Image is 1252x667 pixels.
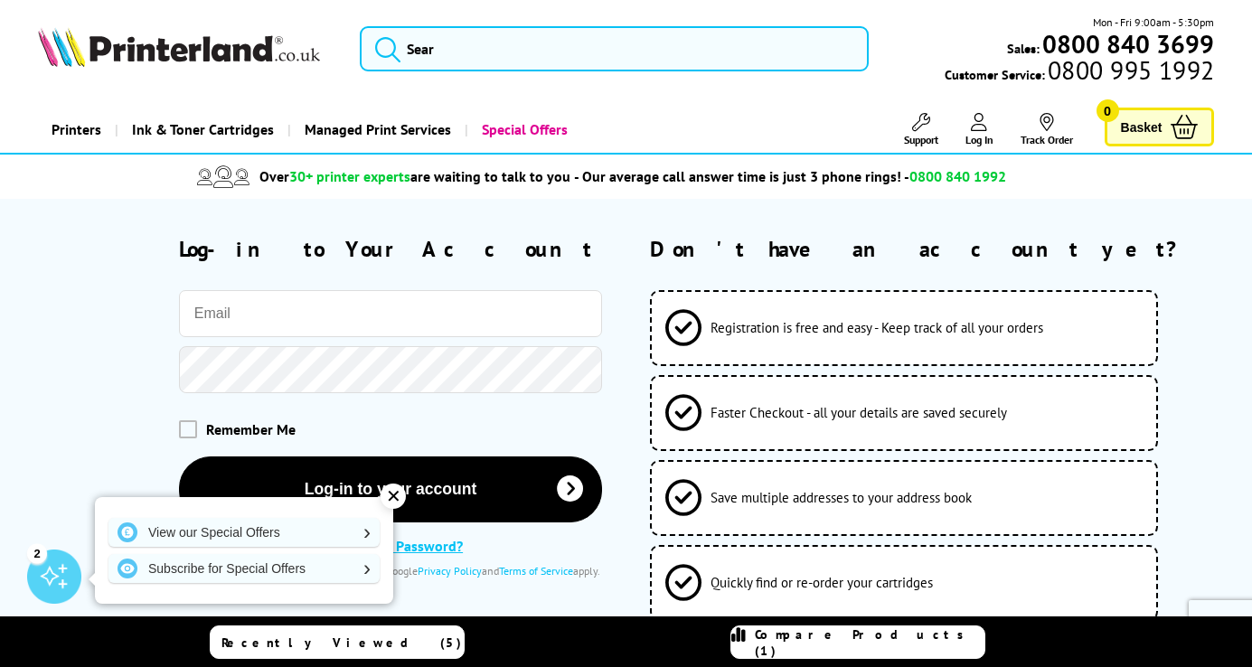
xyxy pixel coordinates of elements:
div: ✕ [381,484,406,509]
h2: Log-in to Your Account [179,235,603,263]
a: 0800 840 3699 [1040,35,1214,52]
input: Email [179,290,603,337]
input: Sear [360,26,868,71]
span: Compare Products (1) [755,626,984,659]
span: Basket [1121,115,1163,139]
a: Support [904,113,938,146]
div: 2 [27,543,47,563]
a: Track Order [1021,113,1073,146]
a: Printerland Logo [38,27,338,70]
span: Support [904,133,938,146]
span: Customer Service: [945,61,1214,83]
h2: Don't have an account yet? [650,235,1215,263]
span: Mon - Fri 9:00am - 5:30pm [1093,14,1214,31]
span: Recently Viewed (5) [221,634,462,651]
a: Managed Print Services [287,107,465,153]
span: Save multiple addresses to your address book [711,489,972,506]
button: Log-in to your account [179,456,603,522]
a: View our Special Offers [108,518,380,547]
a: Ink & Toner Cartridges [115,107,287,153]
span: Ink & Toner Cartridges [132,107,274,153]
span: 0800 995 1992 [1045,61,1214,79]
span: Faster Checkout - all your details are saved securely [711,404,1007,421]
b: 0800 840 3699 [1042,27,1214,61]
a: Printers [38,107,115,153]
span: - Our average call answer time is just 3 phone rings! - [574,167,1006,185]
span: Registration is free and easy - Keep track of all your orders [711,319,1043,336]
span: 0 [1097,99,1119,122]
span: Log In [965,133,993,146]
a: Log In [965,113,993,146]
span: Quickly find or re-order your cartridges [711,574,933,591]
span: Over are waiting to talk to you [259,167,570,185]
a: Privacy Policy [418,564,482,578]
a: Special Offers [465,107,581,153]
a: Recently Viewed (5) [210,625,465,659]
a: Terms of Service [499,564,573,578]
a: Basket 0 [1105,108,1215,146]
span: 30+ printer experts [289,167,410,185]
a: Compare Products (1) [730,625,985,659]
img: Printerland Logo [38,27,320,67]
span: Sales: [1007,40,1040,57]
span: Remember Me [206,420,296,438]
a: Subscribe for Special Offers [108,554,380,583]
span: 0800 840 1992 [909,167,1006,185]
